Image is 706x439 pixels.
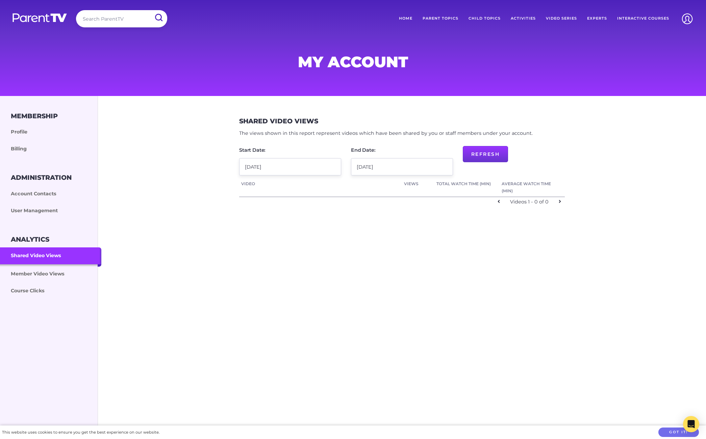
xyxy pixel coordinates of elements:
h3: Membership [11,112,58,120]
img: Account [679,10,696,27]
h3: Analytics [11,236,49,243]
a: Experts [582,10,612,27]
a: Video Series [541,10,582,27]
div: Open Intercom Messenger [683,416,699,432]
div: This website uses cookies to ensure you get the best experience on our website. [2,429,159,436]
h3: Administration [11,174,72,181]
button: Got it! [658,428,699,437]
a: Child Topics [463,10,506,27]
a: Video [241,180,400,188]
a: Total Watch Time (min) [436,180,498,188]
p: The views shown in this report represent videos which have been shared by you or staff members un... [239,129,565,138]
button: Refresh [463,146,508,162]
a: Home [394,10,418,27]
a: Activities [506,10,541,27]
label: End Date: [351,148,376,152]
label: Start Date: [239,148,266,152]
h1: My Account [190,55,516,69]
a: Parent Topics [418,10,463,27]
input: Submit [150,10,167,25]
input: Search ParentTV [76,10,167,27]
a: Views [404,180,432,188]
img: parenttv-logo-white.4c85aaf.svg [12,13,68,23]
h3: Shared Video Views [239,117,318,125]
a: Average Watch Time (min) [502,180,563,195]
a: Interactive Courses [612,10,674,27]
div: Videos 1 - 0 of 0 [505,198,554,206]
